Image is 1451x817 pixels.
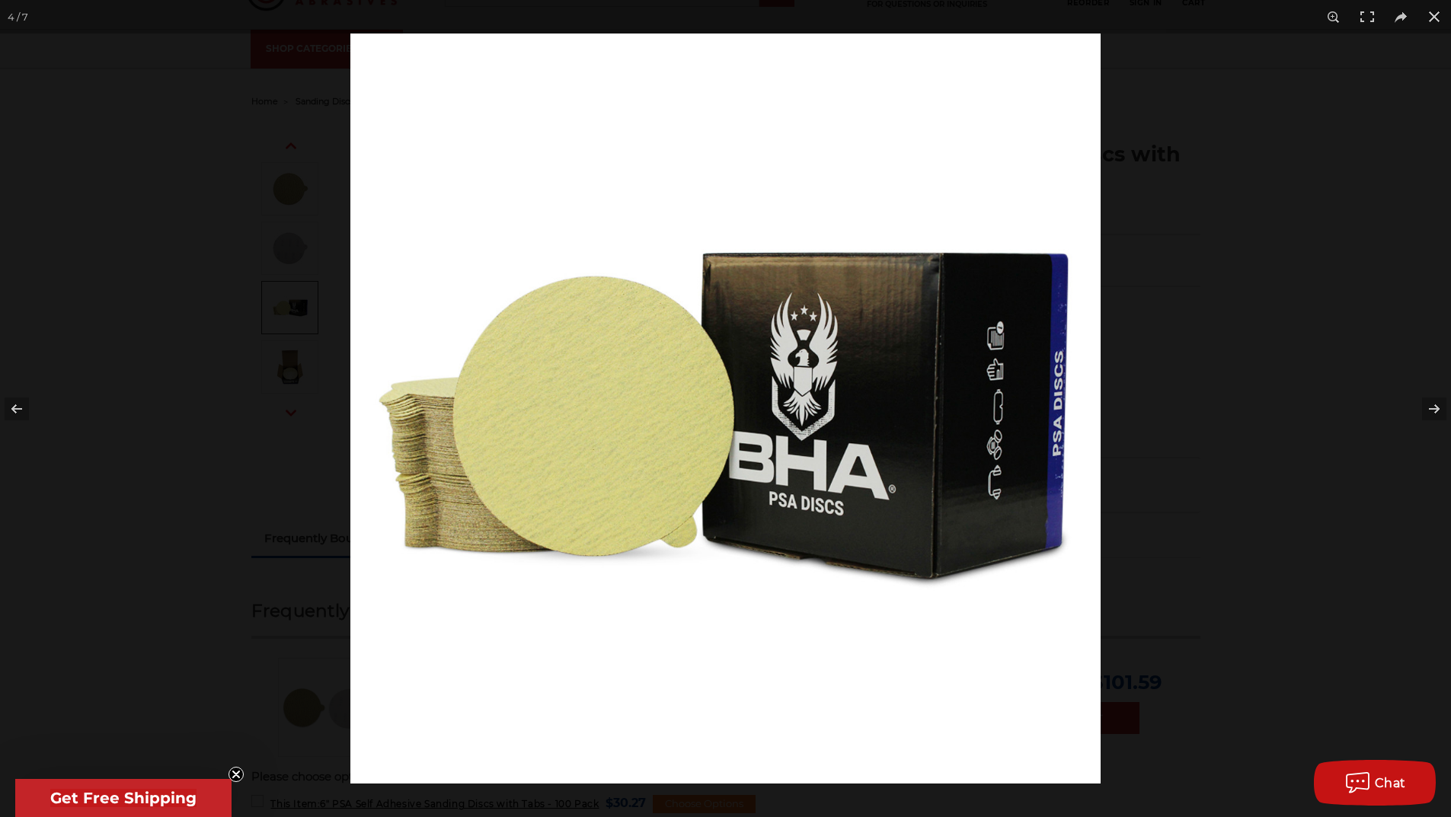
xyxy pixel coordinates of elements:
span: Chat [1375,776,1406,790]
div: Get Free ShippingClose teaser [15,779,232,817]
button: Next (arrow right) [1398,371,1451,447]
button: Chat [1314,760,1436,806]
span: Get Free Shipping [50,789,197,807]
img: bha-6-inch-psa-adhesive-sanding-discs-tabbed__77667.1670353881.jpg [350,34,1101,783]
button: Close teaser [229,767,244,782]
